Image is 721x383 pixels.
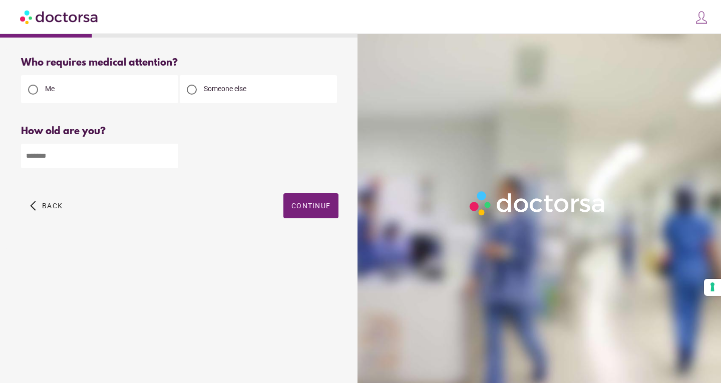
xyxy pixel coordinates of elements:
[694,11,708,25] img: icons8-customer-100.png
[704,279,721,296] button: Your consent preferences for tracking technologies
[42,202,63,210] span: Back
[21,126,338,137] div: How old are you?
[291,202,330,210] span: Continue
[45,85,55,93] span: Me
[20,6,99,28] img: Doctorsa.com
[26,193,67,218] button: arrow_back_ios Back
[283,193,338,218] button: Continue
[466,187,610,219] img: Logo-Doctorsa-trans-White-partial-flat.png
[204,85,246,93] span: Someone else
[21,57,338,69] div: Who requires medical attention?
